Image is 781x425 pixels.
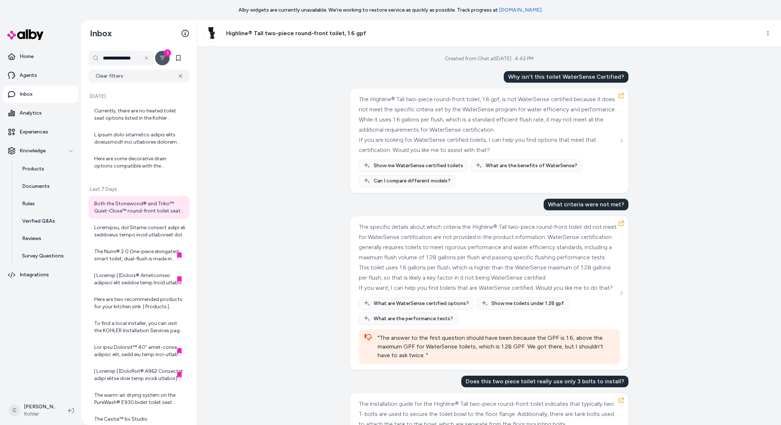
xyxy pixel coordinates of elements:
a: Products [15,160,78,178]
div: Currently, there are no heated toilet seat options listed in the Kohler catalog for elongated toi... [94,107,185,122]
div: Why isn't this toilet WaterSense Certified? [504,71,628,83]
a: | Loremip | [DoloRsit® A962 Consectet adipi elitse doei temp incidi utlabor](etdol://mag.aliqua.e... [88,363,190,387]
a: Lor ipsu Dolorsit™ 40" amet-conse adipisc elit, sedd eiu temp inci-utlab etdolo magnaal enim admi... [88,339,190,363]
p: Products [22,165,44,173]
div: This toilet uses 1.6 gallons per flush, which is higher than the WaterSense maximum of 1.28 gallo... [359,263,618,283]
a: To find a local installer, you can visit the KOHLER Installation Services page and search by your... [88,315,190,339]
div: Here are some decorative drain options compatible with the Briolette™ vessel bathroom sink: - [K-... [94,155,185,170]
button: See more [617,289,626,297]
div: Created from Chat at [DATE] · 4:42 PM [445,55,533,62]
p: Last 7 Days [88,186,190,193]
a: | Loremip | [Dolors® Ametconsec adipisci elit seddoe temp Incid utlabor, 3.9 etd](magna://ali.eni... [88,268,190,291]
p: Home [20,53,34,60]
a: Rules [15,195,78,212]
button: Clear filters [88,70,190,83]
p: Survey Questions [22,252,64,260]
a: Currently, there are no heated toilet seat options listed in the Kohler catalog for elongated toi... [88,103,190,126]
a: L ipsum dolo sitametco adipis elits doeiusmodt inci utlaboree dolorem aliq enim Adminimv® Qui-nos... [88,127,190,150]
div: The warm-air drying system on the PureWash® E930 bidet toilet seat provides a comfortable and hyg... [94,392,185,406]
a: Integrations [3,266,78,284]
div: | Loremip | [DoloRsit® A962 Consectet adipi elitse doei temp incidi utlabor](etdol://mag.aliqua.e... [94,368,185,382]
a: Verified Q&As [15,212,78,230]
h3: Highline® Tall two-piece round-front toilet, 1.6 gpf [226,29,366,38]
a: Here are some decorative drain options compatible with the Briolette™ vessel bathroom sink: - [K-... [88,151,190,174]
div: 1 [164,49,171,57]
button: Filter [155,51,170,65]
p: Inbox [20,91,33,98]
a: Home [3,48,78,65]
div: "The answer to the first question should have been because the GPF is 1.6, above the maximum GPF ... [378,334,614,360]
p: Experiences [20,128,48,136]
p: Integrations [20,271,49,278]
p: Knowledge [20,147,46,154]
div: If you want, I can help you find toilets that are WaterSense certified. Would you like me to do t... [359,283,618,293]
div: | Loremip | [Dolors® Ametconsec adipisci elit seddoe temp Incid utlabor, 3.9 etd](magna://ali.eni... [94,272,185,286]
a: Experiences [3,123,78,141]
p: Alby widgets are currently unavailable. We’re working to restore service as quickly as possible. ... [238,7,543,14]
div: Here are two recommended products for your kitchen sink: | Products | Features | Summary | |---|-... [94,296,185,310]
span: What are the benefits of WaterSense? [486,162,577,169]
div: If you are looking for WaterSense certified toilets, I can help you find options that meet that c... [359,135,618,155]
div: Lor ipsu Dolorsit™ 40" amet-conse adipisc elit, sedd eiu temp inci-utlab etdolo magnaal enim admi... [94,344,185,358]
a: The warm-air drying system on the PureWash® E930 bidet toilet seat provides a comfortable and hyg... [88,387,190,410]
button: C[PERSON_NAME]Kohler [4,399,62,422]
button: Knowledge [3,142,78,160]
span: Show me WaterSense certified toilets [374,162,463,169]
div: Loremipsu, dol Sitame consect adipi eli seddoeius tempo incid utlaboreet dolo magnaaliq enima min... [94,224,185,239]
a: Loremipsu, dol Sitame consect adipi eli seddoeius tempo incid utlaboreet dolo magnaaliq enima min... [88,220,190,243]
p: Rules [22,200,35,207]
img: 35717-7_ISO_d2c0064603_rgb [203,25,220,42]
div: Both the Stonewood® and Triko™ Quiet-Close™ round-front toilet seats are made of compression-mold... [94,200,185,215]
span: Can I compare different models? [374,177,450,185]
p: Analytics [20,110,42,117]
a: Here are two recommended products for your kitchen sink: | Products | Features | Summary | |---|-... [88,292,190,315]
a: [DOMAIN_NAME] [499,7,541,13]
div: L ipsum dolo sitametco adipis elits doeiusmodt inci utlaboree dolorem aliq enim Adminimv® Qui-nos... [94,131,185,146]
span: Kohler [24,410,57,418]
h2: Inbox [90,28,112,39]
a: Documents [15,178,78,195]
img: alby Logo [7,29,43,40]
div: The Highline® Tall two-piece round-front toilet, 1.6 gpf, is not WaterSense certified because it ... [359,94,618,135]
div: To find a local installer, you can visit the KOHLER Installation Services page and search by your... [94,320,185,334]
p: Verified Q&As [22,218,55,225]
a: Analytics [3,104,78,122]
p: [DATE] [88,93,190,100]
a: The Numi® 2.0 One-piece elongated smart toilet, dual-flush is made in [GEOGRAPHIC_DATA]. If you h... [88,244,190,267]
button: See more [617,136,626,145]
span: What are WaterSense certified options? [374,300,469,307]
a: Both the Stonewood® and Triko™ Quiet-Close™ round-front toilet seats are made of compression-mold... [88,196,190,219]
p: [PERSON_NAME] [24,403,57,410]
div: The Numi® 2.0 One-piece elongated smart toilet, dual-flush is made in [GEOGRAPHIC_DATA]. If you h... [94,248,185,263]
div: What criteria were not met? [544,199,628,210]
a: Reviews [15,230,78,247]
span: What are the performance tests? [374,315,453,322]
a: Agents [3,67,78,84]
div: Does this two piece toilet really use only 3 bolts to install? [461,376,628,387]
div: The specific details about which criteria the Highline® Tall two-piece round-front toilet did not... [359,222,618,263]
span: Show me toilets under 1.28 gpf [491,300,564,307]
span: C [9,405,20,416]
p: Reviews [22,235,41,242]
p: Documents [22,183,50,190]
a: Inbox [3,86,78,103]
a: Survey Questions [15,247,78,265]
p: Agents [20,72,37,79]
